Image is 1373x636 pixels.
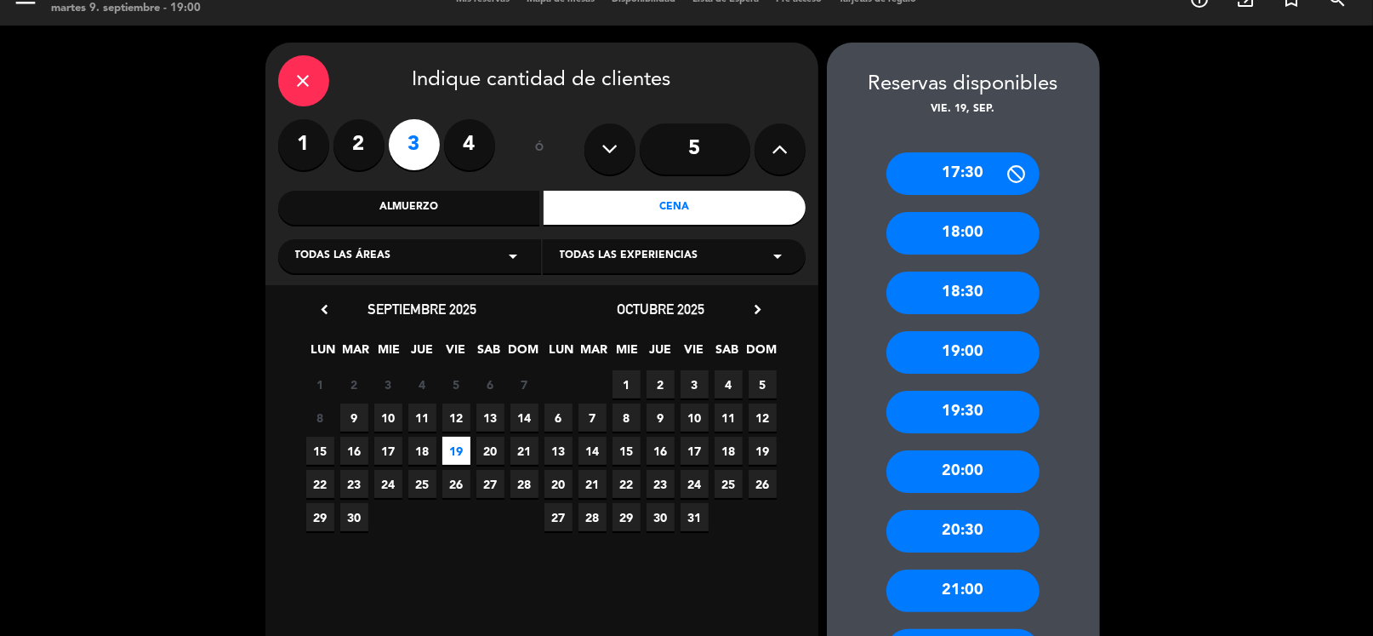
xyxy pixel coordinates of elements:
div: Cena [544,191,806,225]
span: 3 [374,370,402,398]
span: Todas las experiencias [560,248,698,265]
span: 1 [612,370,641,398]
div: Almuerzo [278,191,540,225]
i: chevron_right [749,301,767,318]
span: 18 [715,437,743,465]
span: 10 [681,404,709,432]
span: 5 [749,370,777,398]
div: 17:30 [886,152,1040,195]
span: VIE [680,340,708,368]
span: 10 [374,404,402,432]
span: 20 [476,437,504,465]
span: 6 [544,404,573,432]
span: 28 [510,470,538,498]
span: DOM [508,340,536,368]
span: 4 [408,370,436,398]
span: 4 [715,370,743,398]
span: 29 [306,503,334,531]
span: octubre 2025 [617,301,704,318]
span: 28 [578,503,607,531]
span: 19 [442,437,470,465]
span: 8 [612,404,641,432]
span: 11 [408,404,436,432]
span: 19 [749,437,777,465]
i: arrow_drop_down [768,246,789,266]
label: 1 [278,119,329,170]
span: 20 [544,470,573,498]
span: 24 [374,470,402,498]
span: 25 [408,470,436,498]
span: MIE [375,340,403,368]
span: LUN [309,340,337,368]
div: Reservas disponibles [827,68,1100,101]
span: 14 [578,437,607,465]
span: Todas las áreas [295,248,391,265]
div: 19:00 [886,331,1040,374]
span: 15 [612,437,641,465]
span: 9 [340,404,368,432]
div: 21:00 [886,570,1040,612]
span: 16 [647,437,675,465]
span: 30 [340,503,368,531]
span: JUE [408,340,436,368]
span: MAR [342,340,370,368]
span: 31 [681,503,709,531]
span: 13 [544,437,573,465]
span: 2 [340,370,368,398]
div: 20:30 [886,510,1040,553]
span: 23 [647,470,675,498]
span: LUN [547,340,575,368]
span: 30 [647,503,675,531]
div: 18:00 [886,212,1040,255]
span: 22 [612,470,641,498]
span: 26 [442,470,470,498]
div: 20:00 [886,450,1040,493]
i: chevron_left [316,301,334,318]
div: ó [512,119,567,179]
span: 22 [306,470,334,498]
label: 2 [333,119,385,170]
label: 3 [389,119,440,170]
span: 17 [374,437,402,465]
span: 16 [340,437,368,465]
span: 9 [647,404,675,432]
span: 12 [442,404,470,432]
span: 29 [612,503,641,531]
div: vie. 19, sep. [827,101,1100,118]
span: 1 [306,370,334,398]
span: SAB [713,340,741,368]
i: arrow_drop_down [504,246,524,266]
label: 4 [444,119,495,170]
span: 25 [715,470,743,498]
span: 21 [510,437,538,465]
span: 26 [749,470,777,498]
span: 7 [510,370,538,398]
span: 27 [544,503,573,531]
span: 13 [476,404,504,432]
span: DOM [746,340,774,368]
span: 21 [578,470,607,498]
span: 11 [715,404,743,432]
span: 12 [749,404,777,432]
span: MIE [613,340,641,368]
span: JUE [647,340,675,368]
span: 6 [476,370,504,398]
span: 18 [408,437,436,465]
span: MAR [580,340,608,368]
span: SAB [475,340,503,368]
span: 17 [681,437,709,465]
span: 27 [476,470,504,498]
i: close [293,71,314,91]
span: 8 [306,404,334,432]
span: 2 [647,370,675,398]
span: 23 [340,470,368,498]
span: 5 [442,370,470,398]
span: 7 [578,404,607,432]
div: Indique cantidad de clientes [278,55,806,106]
span: 3 [681,370,709,398]
span: 24 [681,470,709,498]
span: 15 [306,437,334,465]
span: septiembre 2025 [368,301,477,318]
span: VIE [442,340,470,368]
div: 19:30 [886,391,1040,433]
